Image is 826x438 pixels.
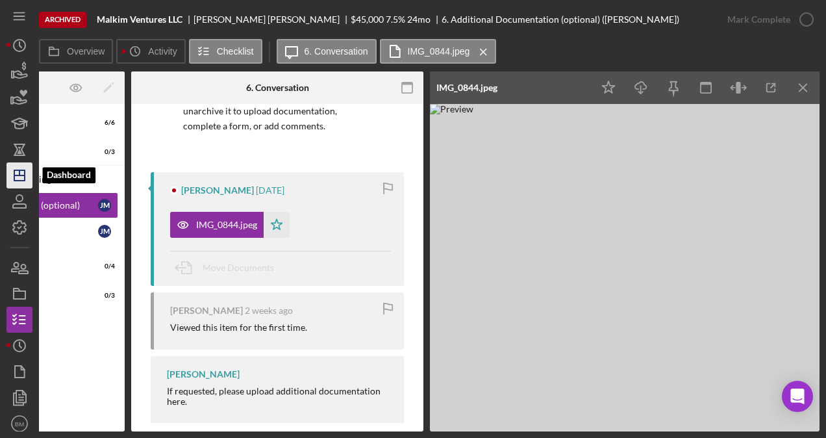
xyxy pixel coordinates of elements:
div: IMG_0844.jpeg [196,220,257,230]
div: [PERSON_NAME] [PERSON_NAME] [194,14,351,25]
button: 6. Conversation [277,39,377,64]
div: 0 / 3 [92,292,115,300]
button: Activity [116,39,185,64]
div: J M [98,225,111,238]
button: Checklist [189,39,262,64]
div: J M [98,199,111,212]
button: BM [6,411,32,437]
button: Mark Complete [714,6,820,32]
p: This project has been archived. You must unarchive it to upload documentation, complete a form, o... [183,90,371,133]
button: Move Documents [170,251,287,284]
button: Overview [39,39,113,64]
div: Archived [39,12,86,28]
label: IMG_0844.jpeg [408,46,470,57]
text: BM [15,420,24,428]
button: IMG_0844.jpeg [380,39,497,64]
img: Preview [430,104,820,432]
div: 24 mo [407,14,431,25]
span: Move Documents [203,262,274,273]
div: 0 / 3 [92,148,115,156]
div: [PERSON_NAME] [167,369,240,380]
div: IMG_0844.jpeg [436,83,497,93]
div: 6. Conversation [246,83,309,93]
label: Activity [148,46,177,57]
b: Malkim Ventures LLC [97,14,182,25]
div: [PERSON_NAME] [181,185,254,196]
div: $45,000 [351,14,384,25]
div: 6. Additional Documentation (optional) ([PERSON_NAME]) [442,14,679,25]
label: 6. Conversation [305,46,368,57]
label: Checklist [217,46,254,57]
div: If requested, please upload additional documentation here. [167,386,391,407]
time: 2025-09-10 19:57 [245,305,293,316]
div: 6 / 6 [92,119,115,127]
div: 0 / 4 [92,263,115,270]
div: 7.5 % [386,14,405,25]
div: Viewed this item for the first time. [170,322,307,333]
label: Overview [67,46,105,57]
div: Open Intercom Messenger [782,381,813,412]
div: Mark Complete [727,6,790,32]
button: IMG_0844.jpeg [170,212,290,238]
div: [PERSON_NAME] [170,305,243,316]
time: 2025-09-23 23:34 [256,185,284,196]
